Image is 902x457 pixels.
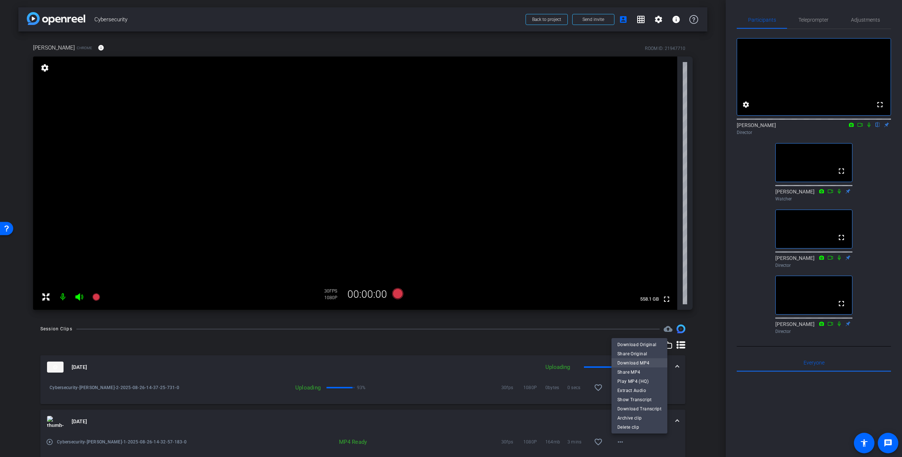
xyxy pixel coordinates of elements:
span: Download Transcript [617,404,661,413]
span: Extract Audio [617,386,661,395]
span: Download MP4 [617,358,661,367]
span: Share MP4 [617,367,661,376]
span: Play MP4 (HQ) [617,377,661,385]
span: Download Original [617,340,661,349]
span: Show Transcript [617,395,661,404]
span: Share Original [617,349,661,358]
span: Delete clip [617,422,661,431]
span: Archive clip [617,413,661,422]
